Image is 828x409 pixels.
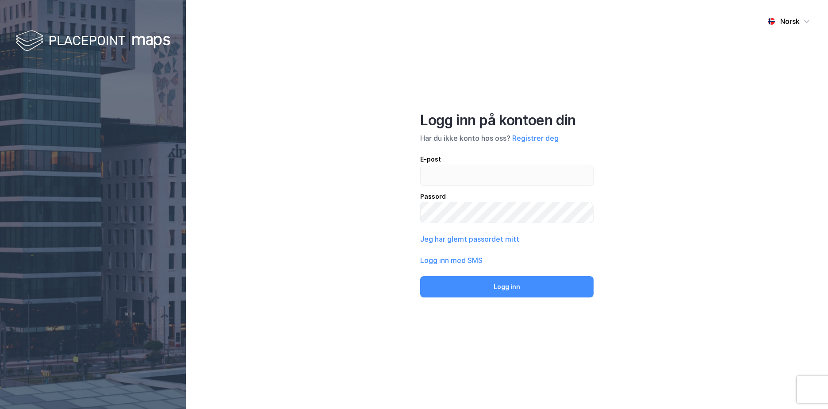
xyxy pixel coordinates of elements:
[420,133,594,143] div: Har du ikke konto hos oss?
[512,133,559,143] button: Registrer deg
[15,28,170,54] img: logo-white.f07954bde2210d2a523dddb988cd2aa7.svg
[420,191,594,202] div: Passord
[420,234,519,244] button: Jeg har glemt passordet mitt
[420,255,483,266] button: Logg inn med SMS
[420,154,594,165] div: E-post
[420,112,594,129] div: Logg inn på kontoen din
[780,16,800,27] div: Norsk
[420,276,594,297] button: Logg inn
